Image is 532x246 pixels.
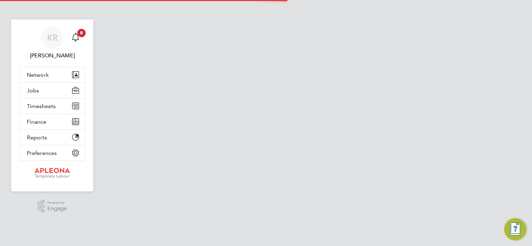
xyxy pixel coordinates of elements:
button: Reports [20,130,85,145]
a: Powered byEngage [38,200,67,213]
button: Preferences [20,145,85,161]
span: KR [47,33,58,42]
span: Timesheets [27,103,56,109]
span: Network [27,72,49,78]
a: 8 [69,26,83,49]
img: apleona-logo-retina.png [34,168,70,179]
span: Kirsten Renton [19,51,85,60]
button: Jobs [20,83,85,98]
span: Reports [27,134,47,141]
span: Engage [47,206,67,212]
a: Go to home page [19,168,85,179]
span: 8 [77,29,86,37]
span: Jobs [27,87,39,94]
button: Network [20,67,85,82]
a: KR[PERSON_NAME] [19,26,85,60]
button: Timesheets [20,98,85,114]
span: Preferences [27,150,57,156]
span: Finance [27,118,46,125]
button: Finance [20,114,85,129]
button: Engage Resource Center [504,218,526,240]
nav: Main navigation [11,19,93,191]
span: Powered by [47,200,67,206]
